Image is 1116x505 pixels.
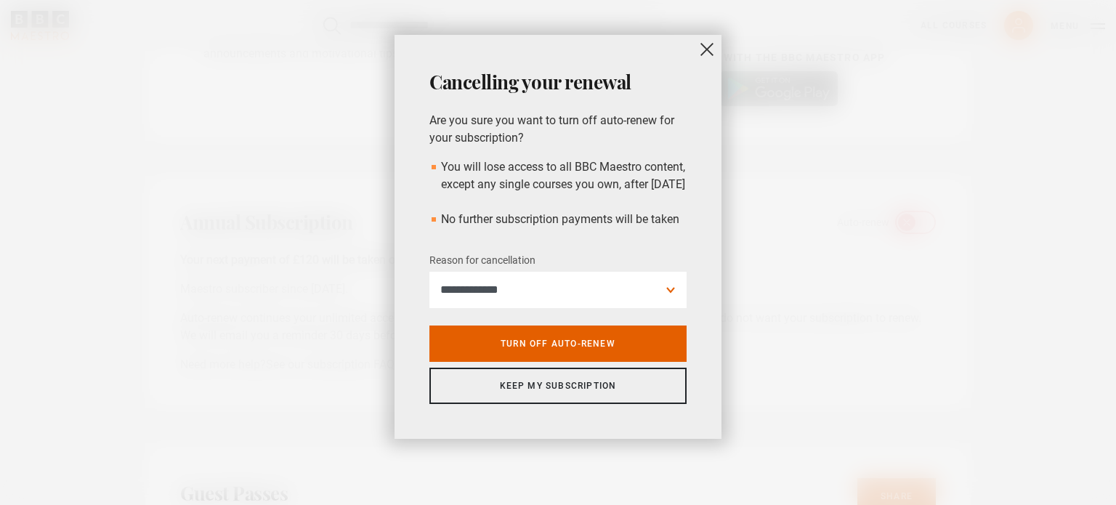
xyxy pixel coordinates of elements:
label: Reason for cancellation [429,252,535,270]
h2: Cancelling your renewal [429,70,687,94]
li: No further subscription payments will be taken [429,211,687,228]
button: close [692,35,721,64]
a: Keep my subscription [429,368,687,404]
p: Are you sure you want to turn off auto-renew for your subscription? [429,112,687,147]
a: Turn off auto-renew [429,326,687,362]
li: You will lose access to all BBC Maestro content, except any single courses you own, after [DATE] [429,158,687,193]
